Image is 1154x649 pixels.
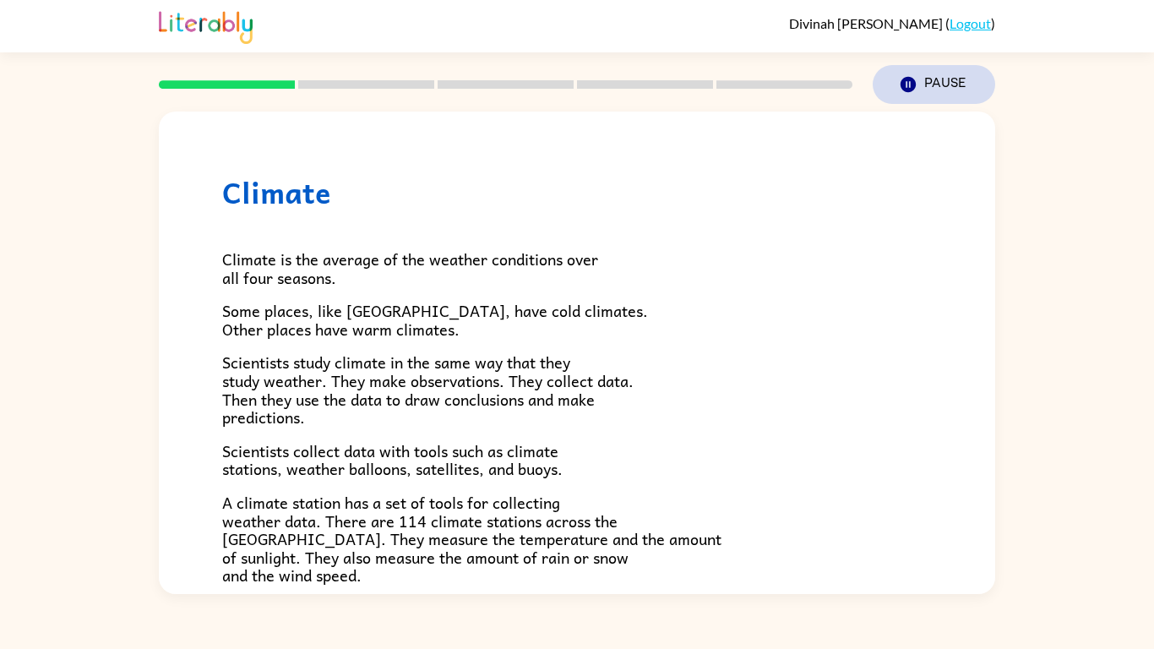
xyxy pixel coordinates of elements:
[222,439,563,482] span: Scientists collect data with tools such as climate stations, weather balloons, satellites, and bu...
[222,350,634,429] span: Scientists study climate in the same way that they study weather. They make observations. They co...
[222,247,598,290] span: Climate is the average of the weather conditions over all four seasons.
[222,298,648,341] span: Some places, like [GEOGRAPHIC_DATA], have cold climates. Other places have warm climates.
[873,65,995,104] button: Pause
[950,15,991,31] a: Logout
[222,490,721,587] span: A climate station has a set of tools for collecting weather data. There are 114 climate stations ...
[159,7,253,44] img: Literably
[222,175,932,210] h1: Climate
[789,15,945,31] span: Divinah [PERSON_NAME]
[789,15,995,31] div: ( )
